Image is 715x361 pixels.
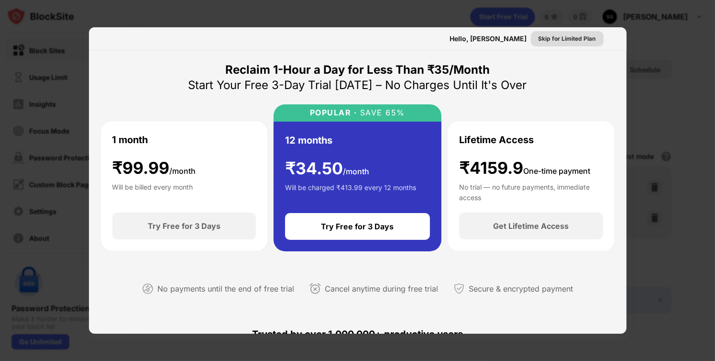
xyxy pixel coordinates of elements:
div: Secure & encrypted payment [469,282,573,296]
div: Start Your Free 3-Day Trial [DATE] – No Charges Until It's Over [188,78,527,93]
div: Cancel anytime during free trial [325,282,438,296]
img: cancel-anytime [309,283,321,294]
img: not-paying [142,283,154,294]
div: POPULAR · [310,108,357,117]
div: Get Lifetime Access [493,221,569,231]
span: /month [343,167,369,176]
div: 1 month [112,133,148,147]
div: Hello, [PERSON_NAME] [450,35,527,43]
div: Try Free for 3 Days [321,222,394,231]
div: Lifetime Access [459,133,534,147]
div: ₹ 34.50 [285,159,369,179]
div: ₹ 99.99 [112,158,196,178]
div: SAVE 65% [357,108,406,117]
span: One-time payment [523,166,590,176]
img: secured-payment [453,283,465,294]
div: ₹4159.9 [459,158,590,178]
div: No payments until the end of free trial [157,282,294,296]
div: 12 months [285,133,332,147]
div: Try Free for 3 Days [148,221,220,231]
div: Will be billed every month [112,182,193,201]
div: Reclaim 1-Hour a Day for Less Than ₹35/Month [225,62,490,78]
div: Trusted by over 1,000,000+ productive users [100,311,615,357]
div: No trial — no future payments, immediate access [459,182,603,201]
div: Will be charged ₹413.99 every 12 months [285,182,416,202]
div: Skip for Limited Plan [539,34,596,44]
span: /month [170,166,196,176]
